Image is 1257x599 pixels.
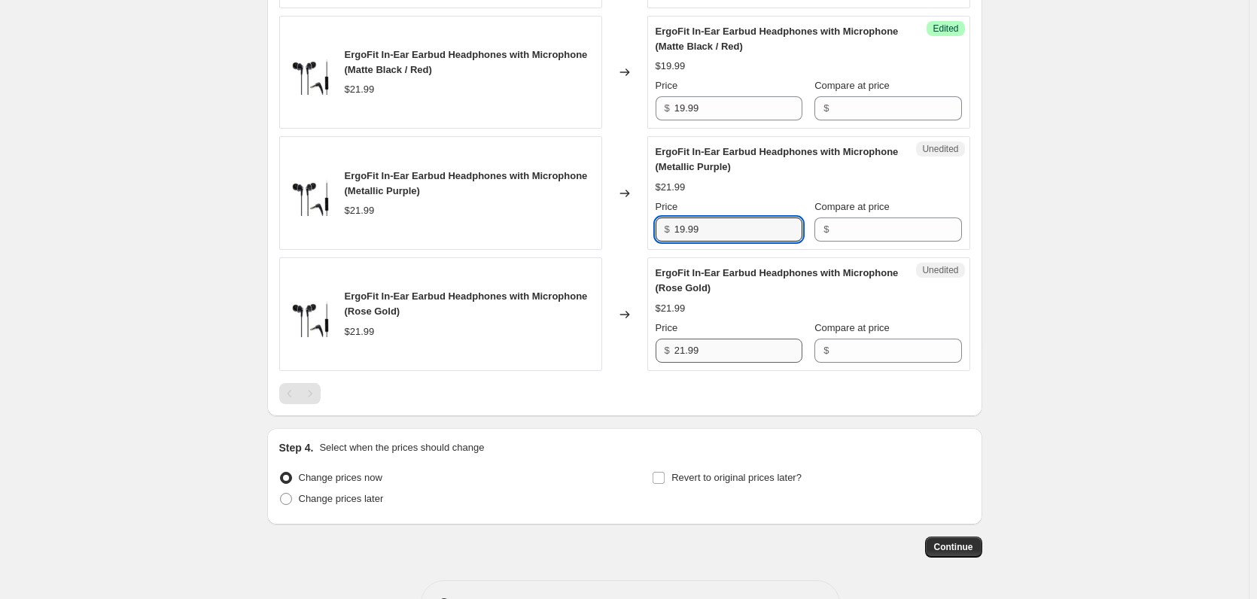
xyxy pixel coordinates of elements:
[345,203,375,218] div: $21.99
[279,383,321,404] nav: Pagination
[288,50,333,95] img: 23-0091_HEA_shopPana_maincarousel_2048x2048_RP-TCM125-K_80x.jpg
[933,23,958,35] span: Edited
[288,171,333,216] img: 23-0091_HEA_shopPana_maincarousel_2048x2048_RP-TCM125-K_80x.jpg
[656,322,678,333] span: Price
[656,59,686,74] div: $19.99
[345,82,375,97] div: $21.99
[345,290,588,317] span: ErgoFit In-Ear Earbud Headphones with Microphone (Rose Gold)
[665,102,670,114] span: $
[319,440,484,455] p: Select when the prices should change
[814,201,890,212] span: Compare at price
[288,292,333,337] img: 23-0091_HEA_shopPana_maincarousel_2048x2048_RP-TCM125-K_80x.jpg
[934,541,973,553] span: Continue
[671,472,802,483] span: Revert to original prices later?
[656,301,686,316] div: $21.99
[345,49,588,75] span: ErgoFit In-Ear Earbud Headphones with Microphone (Matte Black / Red)
[823,345,829,356] span: $
[279,440,314,455] h2: Step 4.
[925,537,982,558] button: Continue
[665,345,670,356] span: $
[656,201,678,212] span: Price
[922,143,958,155] span: Unedited
[665,223,670,235] span: $
[814,322,890,333] span: Compare at price
[656,146,899,172] span: ErgoFit In-Ear Earbud Headphones with Microphone (Metallic Purple)
[814,80,890,91] span: Compare at price
[823,223,829,235] span: $
[656,80,678,91] span: Price
[922,264,958,276] span: Unedited
[823,102,829,114] span: $
[299,472,382,483] span: Change prices now
[656,26,899,52] span: ErgoFit In-Ear Earbud Headphones with Microphone (Matte Black / Red)
[299,493,384,504] span: Change prices later
[656,267,899,293] span: ErgoFit In-Ear Earbud Headphones with Microphone (Rose Gold)
[656,180,686,195] div: $21.99
[345,170,588,196] span: ErgoFit In-Ear Earbud Headphones with Microphone (Metallic Purple)
[345,324,375,339] div: $21.99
